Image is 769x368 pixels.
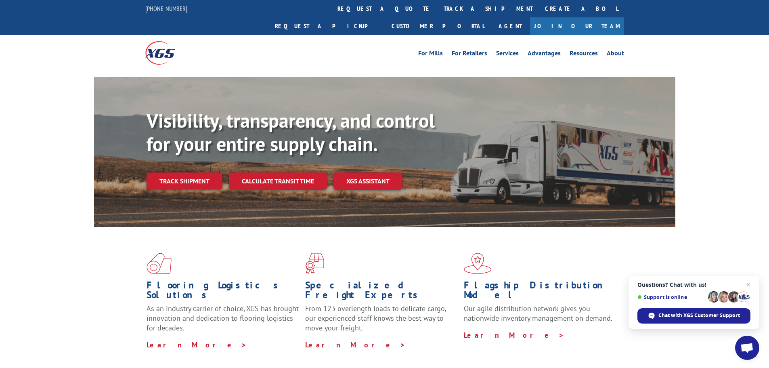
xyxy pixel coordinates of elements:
[570,50,598,59] a: Resources
[305,280,458,304] h1: Specialized Freight Experts
[637,282,750,288] span: Questions? Chat with us!
[305,340,406,349] a: Learn More >
[269,17,386,35] a: Request a pickup
[637,308,750,324] div: Chat with XGS Customer Support
[147,304,299,332] span: As an industry carrier of choice, XGS has brought innovation and dedication to flooring logistics...
[229,172,327,190] a: Calculate transit time
[452,50,487,59] a: For Retailers
[464,253,492,274] img: xgs-icon-flagship-distribution-model-red
[530,17,624,35] a: Join Our Team
[305,304,458,340] p: From 123 overlength loads to delicate cargo, our experienced staff knows the best way to move you...
[147,340,247,349] a: Learn More >
[147,253,172,274] img: xgs-icon-total-supply-chain-intelligence-red
[305,253,324,274] img: xgs-icon-focused-on-flooring-red
[735,336,759,360] div: Open chat
[490,17,530,35] a: Agent
[386,17,490,35] a: Customer Portal
[145,4,187,13] a: [PHONE_NUMBER]
[607,50,624,59] a: About
[464,280,616,304] h1: Flagship Distribution Model
[744,280,753,290] span: Close chat
[464,330,564,340] a: Learn More >
[658,312,740,319] span: Chat with XGS Customer Support
[333,172,402,190] a: XGS ASSISTANT
[496,50,519,59] a: Services
[147,172,222,189] a: Track shipment
[528,50,561,59] a: Advantages
[418,50,443,59] a: For Mills
[464,304,612,323] span: Our agile distribution network gives you nationwide inventory management on demand.
[147,280,299,304] h1: Flooring Logistics Solutions
[637,294,705,300] span: Support is online
[147,108,435,156] b: Visibility, transparency, and control for your entire supply chain.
